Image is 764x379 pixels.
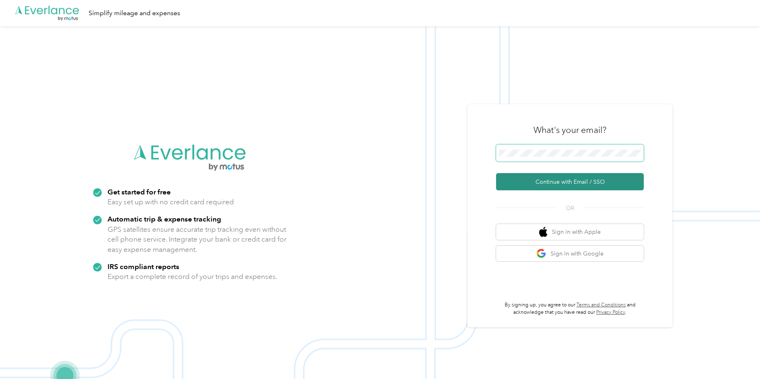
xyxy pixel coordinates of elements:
[108,197,234,207] p: Easy set up with no credit card required
[108,262,179,271] strong: IRS compliant reports
[496,301,644,316] p: By signing up, you agree to our and acknowledge that you have read our .
[556,204,584,212] span: OR
[533,124,606,136] h3: What's your email?
[536,249,547,259] img: google logo
[496,224,644,240] button: apple logoSign in with Apple
[576,302,626,308] a: Terms and Conditions
[108,272,277,282] p: Export a complete record of your trips and expenses.
[89,8,180,18] div: Simplify mileage and expenses
[108,187,171,196] strong: Get started for free
[539,227,547,237] img: apple logo
[496,173,644,190] button: Continue with Email / SSO
[496,246,644,262] button: google logoSign in with Google
[108,224,287,255] p: GPS satellites ensure accurate trip tracking even without cell phone service. Integrate your bank...
[108,215,221,223] strong: Automatic trip & expense tracking
[596,309,625,315] a: Privacy Policy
